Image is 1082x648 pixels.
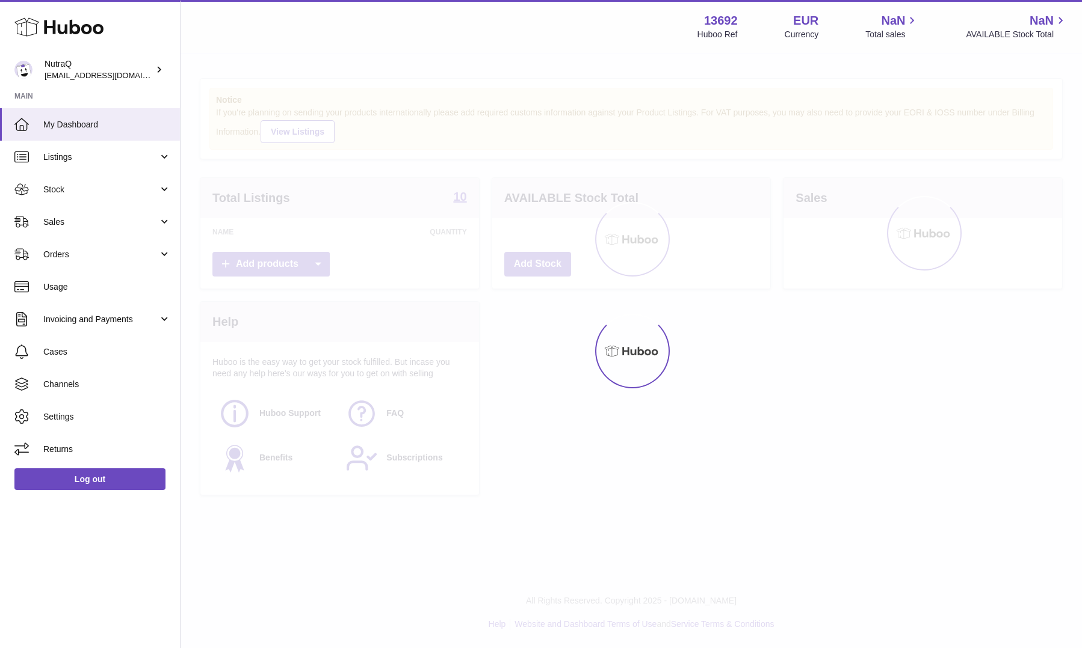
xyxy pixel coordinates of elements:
[45,70,177,80] span: [EMAIL_ADDRESS][DOMAIN_NAME]
[43,379,171,390] span: Channels
[865,29,919,40] span: Total sales
[704,13,738,29] strong: 13692
[793,13,818,29] strong: EUR
[1030,13,1054,29] span: NaN
[45,58,153,81] div: NutraQ
[865,13,919,40] a: NaN Total sales
[697,29,738,40] div: Huboo Ref
[881,13,905,29] span: NaN
[43,314,158,325] span: Invoicing and Payments
[966,13,1068,40] a: NaN AVAILABLE Stock Total
[43,184,158,195] span: Stock
[43,249,158,260] span: Orders
[43,411,171,423] span: Settings
[43,151,158,163] span: Listings
[785,29,819,40] div: Currency
[966,29,1068,40] span: AVAILABLE Stock Total
[43,119,171,130] span: My Dashboard
[43,444,171,455] span: Returns
[14,61,32,79] img: log@nutraq.com
[43,281,171,293] span: Usage
[43,346,171,358] span: Cases
[43,216,158,228] span: Sales
[14,468,165,490] a: Log out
